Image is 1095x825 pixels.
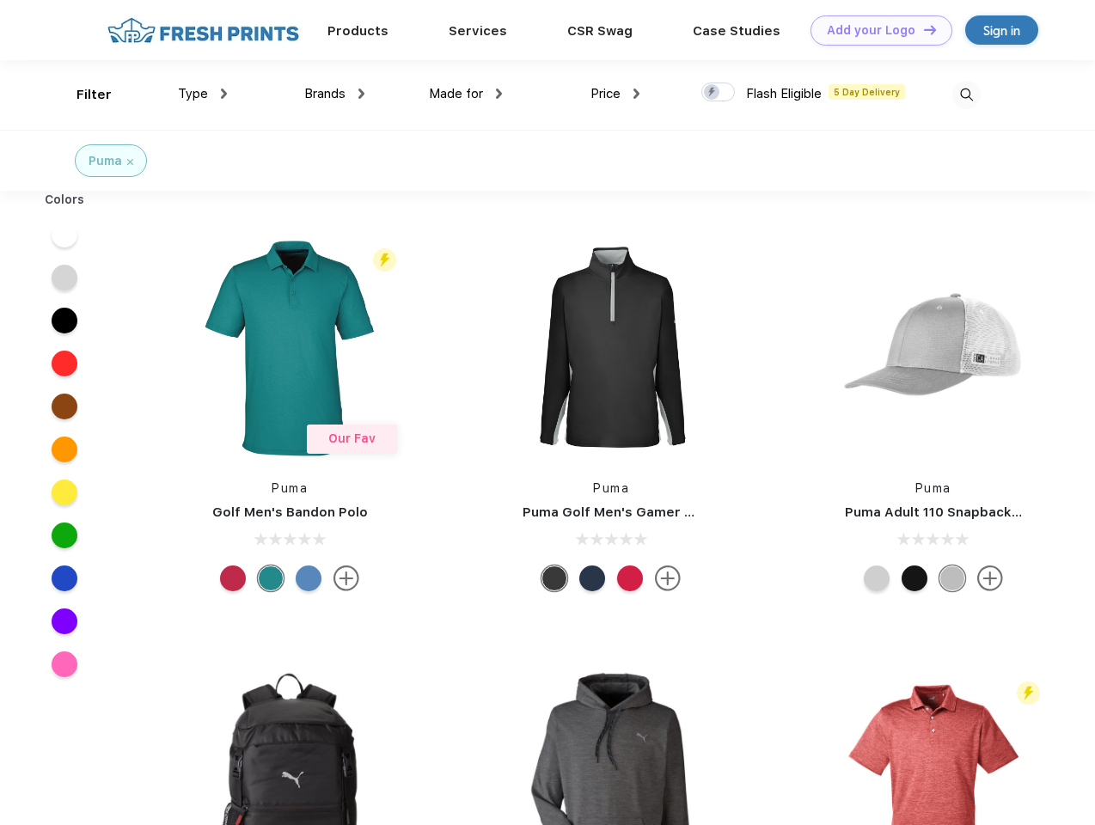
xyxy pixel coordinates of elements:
a: Puma [272,481,308,495]
a: Products [327,23,388,39]
a: Puma Golf Men's Gamer Golf Quarter-Zip [523,504,794,520]
div: Lake Blue [296,565,321,591]
a: Puma [593,481,629,495]
img: more.svg [655,565,681,591]
img: dropdown.png [496,89,502,99]
img: func=resize&h=266 [819,234,1048,462]
a: Sign in [965,15,1038,45]
div: Quarry Brt Whit [864,565,890,591]
img: desktop_search.svg [952,81,981,109]
span: Price [590,86,621,101]
div: Ski Patrol [617,565,643,591]
div: Quarry with Brt Whit [939,565,965,591]
div: Puma Black [541,565,567,591]
img: more.svg [333,565,359,591]
img: dropdown.png [221,89,227,99]
span: Our Fav [328,431,376,445]
img: dropdown.png [358,89,364,99]
a: Golf Men's Bandon Polo [212,504,368,520]
img: DT [924,25,936,34]
a: CSR Swag [567,23,633,39]
img: filter_cancel.svg [127,159,133,165]
img: more.svg [977,565,1003,591]
img: fo%20logo%202.webp [102,15,304,46]
div: Navy Blazer [579,565,605,591]
div: Green Lagoon [258,565,284,591]
img: dropdown.png [633,89,639,99]
div: Pma Blk with Pma Blk [902,565,927,591]
div: Ski Patrol [220,565,246,591]
a: Puma [915,481,951,495]
div: Colors [32,191,98,209]
img: func=resize&h=266 [497,234,725,462]
div: Puma [89,152,122,170]
span: Flash Eligible [746,86,822,101]
span: 5 Day Delivery [829,84,905,100]
img: flash_active_toggle.svg [373,248,396,272]
img: func=resize&h=266 [175,234,404,462]
span: Type [178,86,208,101]
a: Services [449,23,507,39]
span: Brands [304,86,346,101]
div: Sign in [983,21,1020,40]
div: Filter [76,85,112,105]
div: Add your Logo [827,23,915,38]
span: Made for [429,86,483,101]
img: flash_active_toggle.svg [1017,681,1040,705]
